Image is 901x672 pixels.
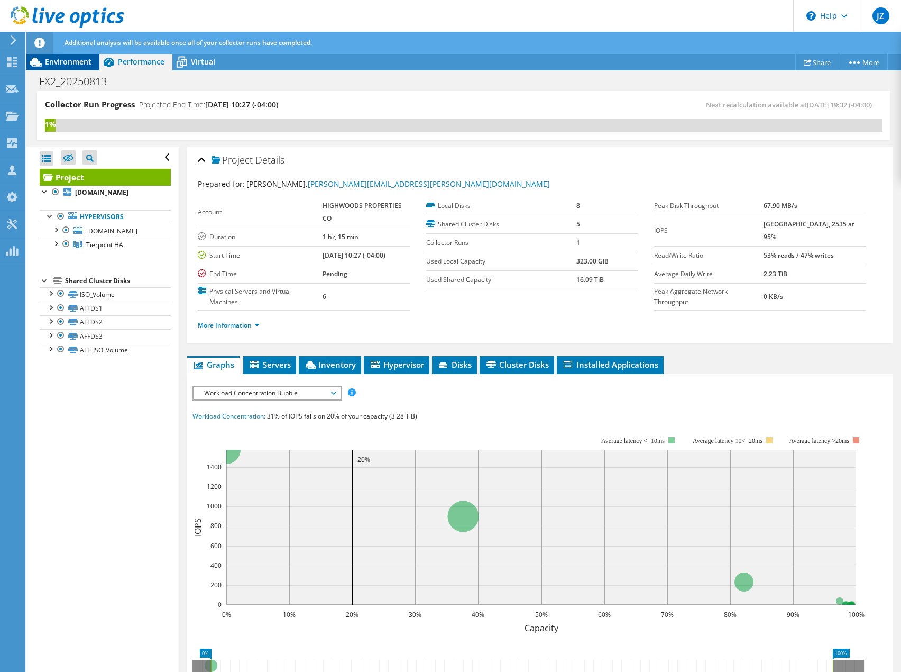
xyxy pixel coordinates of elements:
label: Peak Disk Throughput [654,201,764,211]
a: [DOMAIN_NAME] [40,186,171,199]
a: AFFDS1 [40,302,171,315]
text: Average latency >20ms [789,437,849,444]
div: Shared Cluster Disks [65,275,171,287]
b: 1 hr, 15 min [323,232,358,241]
div: 1% [45,119,56,130]
text: 10% [283,610,296,619]
svg: \n [806,11,816,21]
label: End Time [198,269,323,279]
label: Read/Write Ratio [654,250,764,261]
span: [DOMAIN_NAME] [86,226,137,235]
a: Hypervisors [40,210,171,224]
b: 2.23 TiB [764,269,787,278]
text: 800 [210,521,222,530]
tspan: Average latency 10<=20ms [693,437,763,444]
label: Local Disks [426,201,576,211]
text: 20% [357,455,370,464]
text: 600 [210,541,222,550]
span: Workload Concentration: [192,412,265,421]
text: 80% [724,610,737,619]
b: 6 [323,292,326,301]
b: HIGHWOODS PROPERTIES CO [323,201,402,223]
b: [DOMAIN_NAME] [75,188,128,197]
span: Installed Applications [562,359,658,370]
a: Tierpoint HA [40,238,171,251]
text: 400 [210,561,222,570]
text: 0 [218,600,222,609]
span: Workload Concentration Bubble [199,387,335,399]
b: 53% reads / 47% writes [764,251,834,260]
label: Duration [198,232,323,242]
text: 90% [787,610,799,619]
label: Used Local Capacity [426,256,576,267]
span: JZ [872,7,889,24]
text: 0% [222,610,231,619]
text: IOPS [192,518,204,537]
span: Project [212,155,253,166]
span: Additional analysis will be available once all of your collector runs have completed. [65,38,312,47]
span: [PERSON_NAME], [246,179,550,189]
span: Virtual [191,57,215,67]
text: Capacity [525,622,559,634]
label: Prepared for: [198,179,245,189]
text: 60% [598,610,611,619]
label: Used Shared Capacity [426,275,576,285]
span: [DATE] 10:27 (-04:00) [205,99,278,110]
span: [DATE] 19:32 (-04:00) [807,100,872,110]
b: 16.09 TiB [576,275,604,284]
label: Physical Servers and Virtual Machines [198,286,323,307]
text: 1400 [207,462,222,471]
b: 8 [576,201,580,210]
b: 67.90 MB/s [764,201,797,210]
span: Performance [118,57,164,67]
b: 323.00 GiB [576,257,609,266]
b: 5 [576,220,580,229]
a: More [839,54,888,70]
tspan: Average latency <=10ms [602,437,665,444]
span: Environment [45,57,91,67]
text: 100% [848,610,865,619]
a: More Information [198,321,260,330]
text: 30% [409,610,421,619]
b: Pending [323,269,347,278]
label: Average Daily Write [654,269,764,279]
a: AFFDS3 [40,329,171,343]
span: Servers [249,359,291,370]
text: 1200 [207,482,222,491]
span: Graphs [192,359,234,370]
b: [DATE] 10:27 (-04:00) [323,251,385,260]
a: Share [795,54,839,70]
a: AFFDS2 [40,315,171,329]
label: Start Time [198,250,323,261]
span: Hypervisor [369,359,424,370]
span: Cluster Disks [485,359,549,370]
span: 31% of IOPS falls on 20% of your capacity (3.28 TiB) [267,412,417,421]
h4: Projected End Time: [139,99,278,111]
span: Tierpoint HA [86,240,123,249]
span: Next recalculation available at [706,100,877,110]
text: 40% [472,610,484,619]
a: [DOMAIN_NAME] [40,224,171,238]
label: IOPS [654,225,764,236]
text: 1000 [207,502,222,511]
span: Inventory [304,359,356,370]
b: 1 [576,238,580,247]
h1: FX2_20250813 [34,76,123,87]
label: Shared Cluster Disks [426,219,576,230]
label: Account [198,207,323,217]
label: Peak Aggregate Network Throughput [654,286,764,307]
span: Disks [437,359,472,370]
text: 200 [210,580,222,589]
span: Details [255,153,284,166]
text: 50% [535,610,548,619]
b: 0 KB/s [764,292,783,301]
a: [PERSON_NAME][EMAIL_ADDRESS][PERSON_NAME][DOMAIN_NAME] [308,179,550,189]
a: AFF_ISO_Volume [40,343,171,357]
text: 70% [661,610,674,619]
a: Project [40,169,171,186]
a: ISO_Volume [40,287,171,301]
b: [GEOGRAPHIC_DATA], 2535 at 95% [764,220,854,241]
label: Collector Runs [426,238,576,248]
text: 20% [346,610,358,619]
